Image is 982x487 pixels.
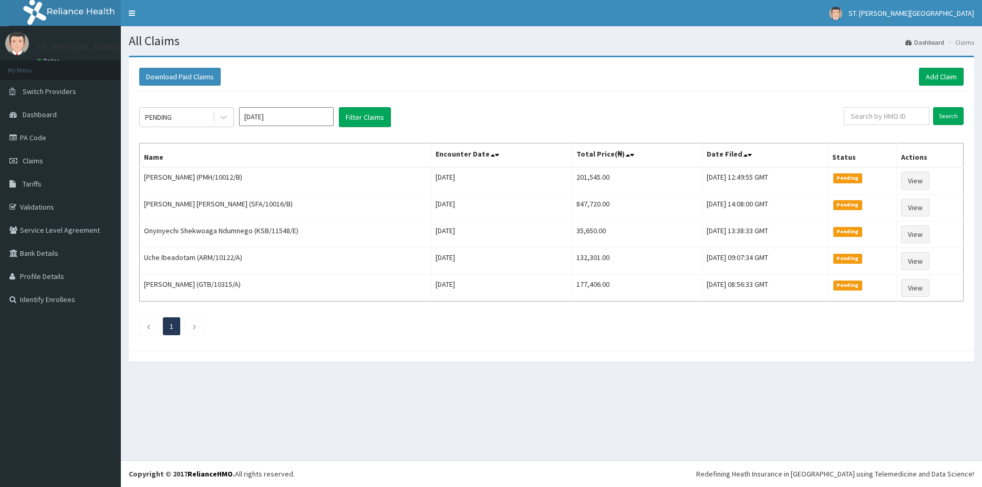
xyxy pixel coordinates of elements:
td: [PERSON_NAME] [PERSON_NAME] (SFA/10016/B) [140,194,431,221]
span: Claims [23,156,43,165]
td: [DATE] 09:07:34 GMT [702,248,828,275]
button: Filter Claims [339,107,391,127]
a: Page 1 is your current page [170,322,173,331]
img: User Image [829,7,842,20]
span: Pending [833,254,862,263]
td: 847,720.00 [572,194,702,221]
th: Encounter Date [431,143,572,168]
td: 35,650.00 [572,221,702,248]
img: User Image [5,32,29,55]
input: Search by HMO ID [844,107,929,125]
span: Pending [833,173,862,183]
td: [DATE] [431,248,572,275]
span: Pending [833,281,862,290]
td: 177,406.00 [572,275,702,302]
input: Search [933,107,964,125]
td: [DATE] [431,167,572,194]
span: Pending [833,227,862,236]
a: View [901,199,929,216]
td: [PERSON_NAME] (PMH/10012/B) [140,167,431,194]
a: Online [37,57,62,65]
td: [DATE] [431,194,572,221]
a: Dashboard [905,38,944,47]
span: Dashboard [23,110,57,119]
td: Onyinyechi Shekwoaga Ndumnego (KSB/11548/E) [140,221,431,248]
td: [PERSON_NAME] (GTB/10315/A) [140,275,431,302]
a: Next page [192,322,197,331]
span: ST. [PERSON_NAME][GEOGRAPHIC_DATA] [849,8,974,18]
th: Total Price(₦) [572,143,702,168]
th: Actions [897,143,964,168]
td: 132,301.00 [572,248,702,275]
td: [DATE] [431,275,572,302]
a: RelianceHMO [188,469,233,479]
td: 201,545.00 [572,167,702,194]
span: Switch Providers [23,87,76,96]
td: [DATE] [431,221,572,248]
div: PENDING [145,112,172,122]
td: Uche Ibeadotam (ARM/10122/A) [140,248,431,275]
h1: All Claims [129,34,974,48]
footer: All rights reserved. [121,460,982,487]
th: Date Filed [702,143,828,168]
td: [DATE] 13:38:33 GMT [702,221,828,248]
a: View [901,225,929,243]
td: [DATE] 08:56:33 GMT [702,275,828,302]
button: Download Paid Claims [139,68,221,86]
th: Name [140,143,431,168]
td: [DATE] 12:49:55 GMT [702,167,828,194]
li: Claims [945,38,974,47]
strong: Copyright © 2017 . [129,469,235,479]
th: Status [828,143,896,168]
a: Previous page [146,322,151,331]
td: [DATE] 14:08:00 GMT [702,194,828,221]
input: Select Month and Year [239,107,334,126]
a: View [901,172,929,190]
a: View [901,279,929,297]
div: Redefining Heath Insurance in [GEOGRAPHIC_DATA] using Telemedicine and Data Science! [696,469,974,479]
span: Pending [833,200,862,210]
a: Add Claim [919,68,964,86]
a: View [901,252,929,270]
span: Tariffs [23,179,42,189]
p: ST. [PERSON_NAME][GEOGRAPHIC_DATA] [37,43,206,52]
